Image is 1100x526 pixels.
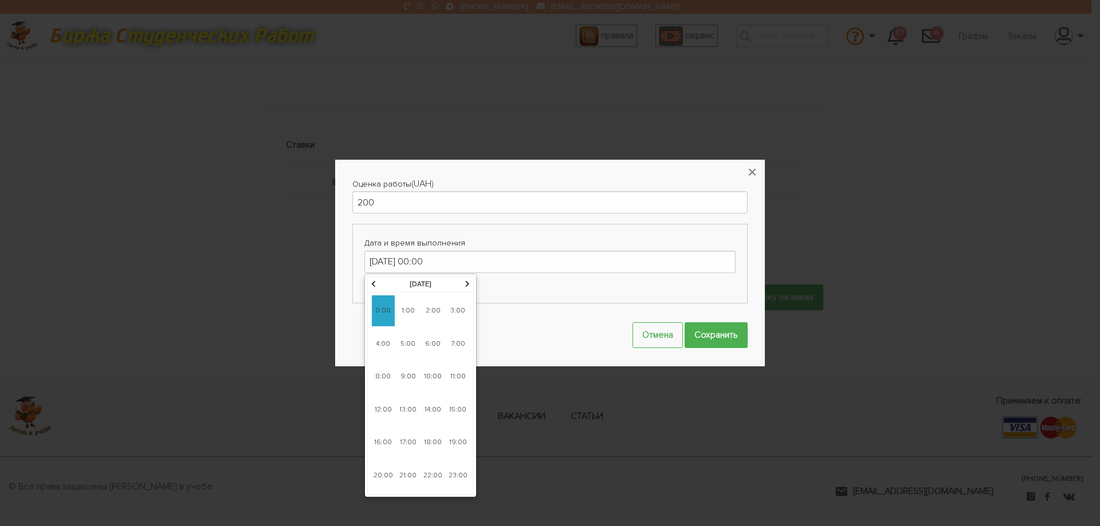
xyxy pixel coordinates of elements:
span: 15:00 [446,394,469,425]
span: 4:00 [372,329,395,359]
button: × [740,160,765,185]
label: Оценка работы [352,177,411,191]
span: 5:00 [396,329,419,359]
span: 0:00 [372,295,395,326]
span: 7:00 [446,329,469,359]
span: 11:00 [446,361,469,392]
span: 16:00 [372,427,395,458]
span: 13:00 [396,394,419,425]
span: 20:00 [372,460,395,491]
span: 10:00 [422,361,445,392]
th: [DATE] [379,276,462,292]
span: (UAH) [411,178,434,189]
input: Сохранить [685,322,748,348]
span: 2:00 [422,295,445,326]
span: 19:00 [446,427,469,458]
span: 1:00 [396,295,419,326]
span: 8:00 [372,361,395,392]
span: 12:00 [372,394,395,425]
button: Отмена [632,322,683,348]
span: 23:00 [446,460,469,491]
span: 22:00 [422,460,445,491]
span: 14:00 [422,394,445,425]
span: 9:00 [396,361,419,392]
span: 18:00 [422,427,445,458]
label: Дата и время выполнения [364,236,736,250]
span: 17:00 [396,427,419,458]
span: 21:00 [396,460,419,491]
span: 6:00 [422,329,445,359]
span: 3:00 [446,295,469,326]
